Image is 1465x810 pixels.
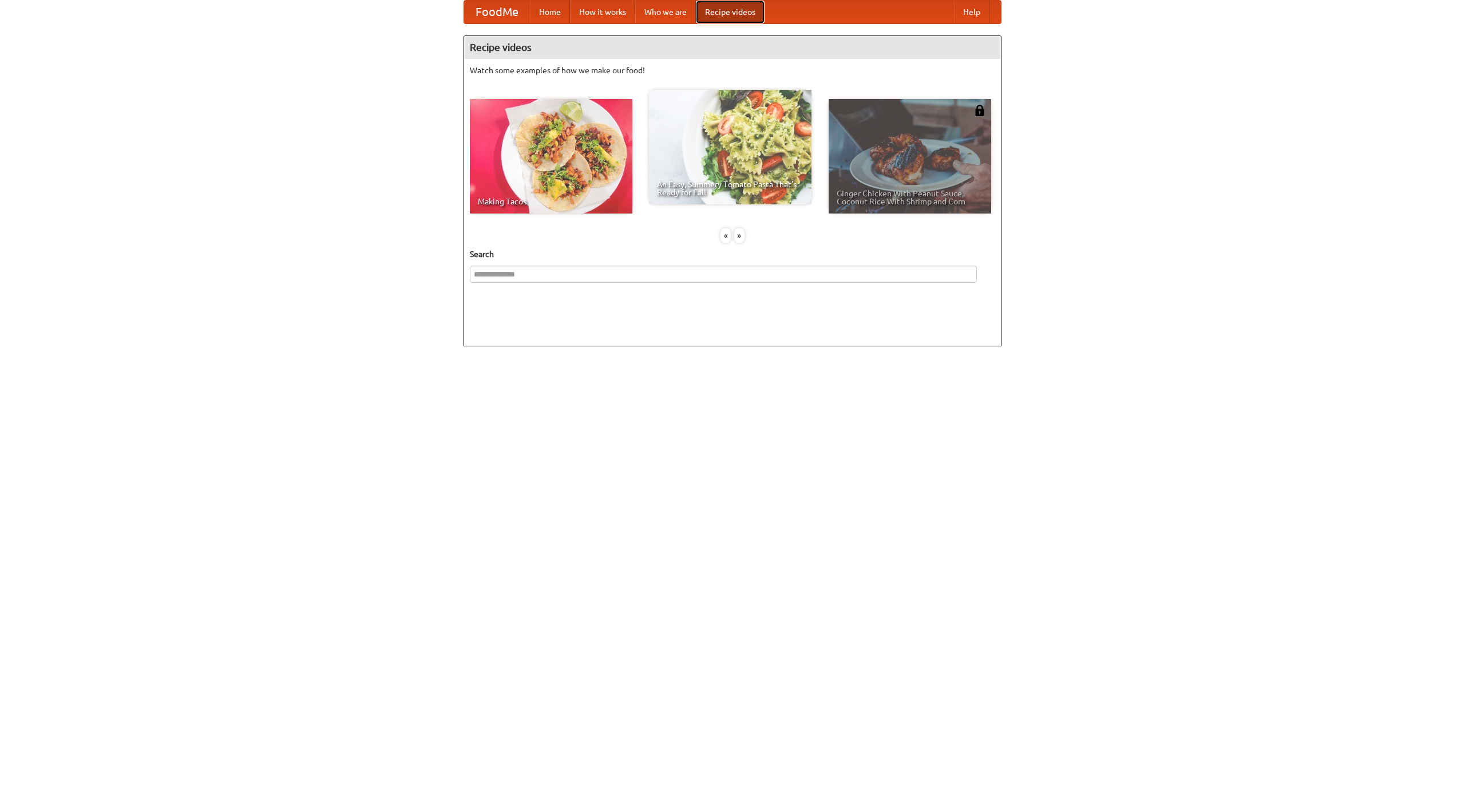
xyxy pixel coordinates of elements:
span: An Easy, Summery Tomato Pasta That's Ready for Fall [657,180,803,196]
a: Recipe videos [696,1,765,23]
a: FoodMe [464,1,530,23]
h5: Search [470,248,995,260]
div: » [734,228,745,243]
a: Making Tacos [470,99,632,214]
a: Help [954,1,989,23]
a: Who we are [635,1,696,23]
a: Home [530,1,570,23]
h4: Recipe videos [464,36,1001,59]
div: « [720,228,731,243]
a: An Easy, Summery Tomato Pasta That's Ready for Fall [649,90,811,204]
a: How it works [570,1,635,23]
img: 483408.png [974,105,985,116]
p: Watch some examples of how we make our food! [470,65,995,76]
span: Making Tacos [478,197,624,206]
